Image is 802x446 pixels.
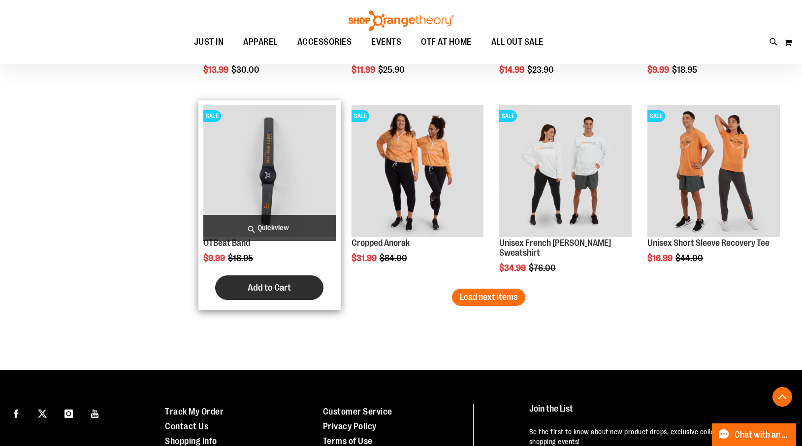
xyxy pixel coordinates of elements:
a: Visit our X page [34,404,51,421]
span: $9.99 [203,253,226,263]
a: Cropped Anorak [352,238,410,248]
a: Customer Service [323,407,392,416]
span: $31.99 [352,253,378,263]
button: Back To Top [772,387,792,407]
a: OTBeat BandSALE [203,105,336,239]
span: $18.95 [228,253,255,263]
a: Visit our Youtube page [87,404,104,421]
a: Visit our Facebook page [7,404,25,421]
a: Unisex Short Sleeve Recovery Tee primary imageSALE [647,105,780,239]
span: ACCESSORIES [297,31,352,53]
button: Load next items [452,289,525,306]
span: $14.99 [499,65,526,75]
span: Chat with an Expert [735,430,790,440]
img: Unisex French Terry Crewneck Sweatshirt primary image [499,105,632,238]
a: Terms of Use [323,436,373,446]
span: $9.99 [647,65,671,75]
img: Twitter [38,409,47,418]
span: Load next items [460,292,517,302]
img: Cropped Anorak primary image [352,105,484,238]
a: Unisex French Terry Crewneck Sweatshirt primary imageSALE [499,105,632,239]
a: Privacy Policy [323,421,377,431]
span: $25.90 [378,65,406,75]
a: OTBeat Band [203,238,250,248]
span: $30.00 [231,65,261,75]
span: $13.99 [203,65,230,75]
span: $11.99 [352,65,377,75]
a: Contact Us [165,421,208,431]
div: product [347,100,489,289]
a: Shopping Info [165,436,217,446]
span: APPAREL [243,31,278,53]
span: $84.00 [380,253,409,263]
img: Shop Orangetheory [347,10,455,31]
span: EVENTS [371,31,401,53]
div: product [494,100,637,298]
span: SALE [352,110,369,122]
span: SALE [499,110,517,122]
a: Unisex French [PERSON_NAME] Sweatshirt [499,238,611,258]
span: $18.95 [672,65,699,75]
button: Chat with an Expert [712,423,797,446]
span: SALE [203,110,221,122]
h4: Join the List [529,404,782,422]
span: $44.00 [675,253,705,263]
a: Track My Order [165,407,224,416]
span: $16.99 [647,253,674,263]
a: Visit our Instagram page [60,404,77,421]
span: $76.00 [529,263,557,273]
img: Unisex Short Sleeve Recovery Tee primary image [647,105,780,238]
div: product [642,100,785,289]
span: OTF AT HOME [421,31,472,53]
div: product [198,100,341,310]
button: Add to Cart [215,275,323,300]
span: JUST IN [194,31,224,53]
span: $23.90 [527,65,555,75]
a: Cropped Anorak primary imageSALE [352,105,484,239]
span: ALL OUT SALE [491,31,544,53]
span: Add to Cart [248,282,291,293]
img: OTBeat Band [203,105,336,238]
a: Unisex Short Sleeve Recovery Tee [647,238,770,248]
span: $34.99 [499,263,527,273]
a: Quickview [203,215,336,241]
span: SALE [647,110,665,122]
